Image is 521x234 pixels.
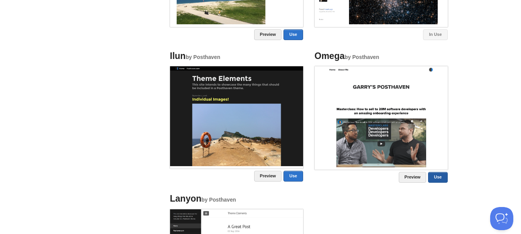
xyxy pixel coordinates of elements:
[170,51,303,61] h4: Ilun
[185,54,220,60] small: by Posthaven
[170,66,303,166] img: Screenshot
[399,172,427,183] a: Preview
[428,172,447,183] a: Use
[283,29,303,40] a: Use
[490,207,513,230] iframe: Help Scout Beacon - Open
[254,29,282,40] a: Preview
[423,29,447,40] a: In Use
[254,171,282,182] a: Preview
[201,197,236,203] small: by Posthaven
[344,54,379,60] small: by Posthaven
[283,171,303,182] a: Use
[170,194,303,204] h4: Lanyon
[315,66,448,167] img: Screenshot
[315,51,448,61] h4: Omega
